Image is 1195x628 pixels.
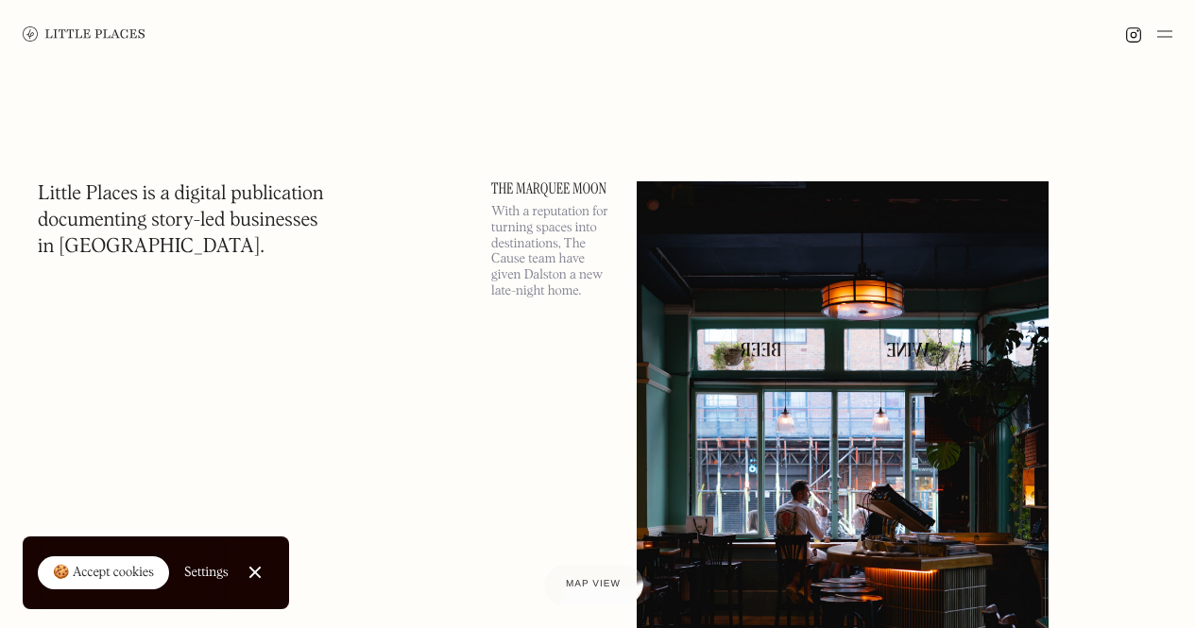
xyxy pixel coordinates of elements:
[38,181,324,261] h1: Little Places is a digital publication documenting story-led businesses in [GEOGRAPHIC_DATA].
[236,553,274,591] a: Close Cookie Popup
[543,564,643,605] a: Map view
[566,579,621,589] span: Map view
[254,572,255,573] div: Close Cookie Popup
[491,181,614,196] a: The Marquee Moon
[53,564,154,583] div: 🍪 Accept cookies
[491,204,614,299] p: With a reputation for turning spaces into destinations, The Cause team have given Dalston a new l...
[184,552,229,594] a: Settings
[184,566,229,579] div: Settings
[38,556,169,590] a: 🍪 Accept cookies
